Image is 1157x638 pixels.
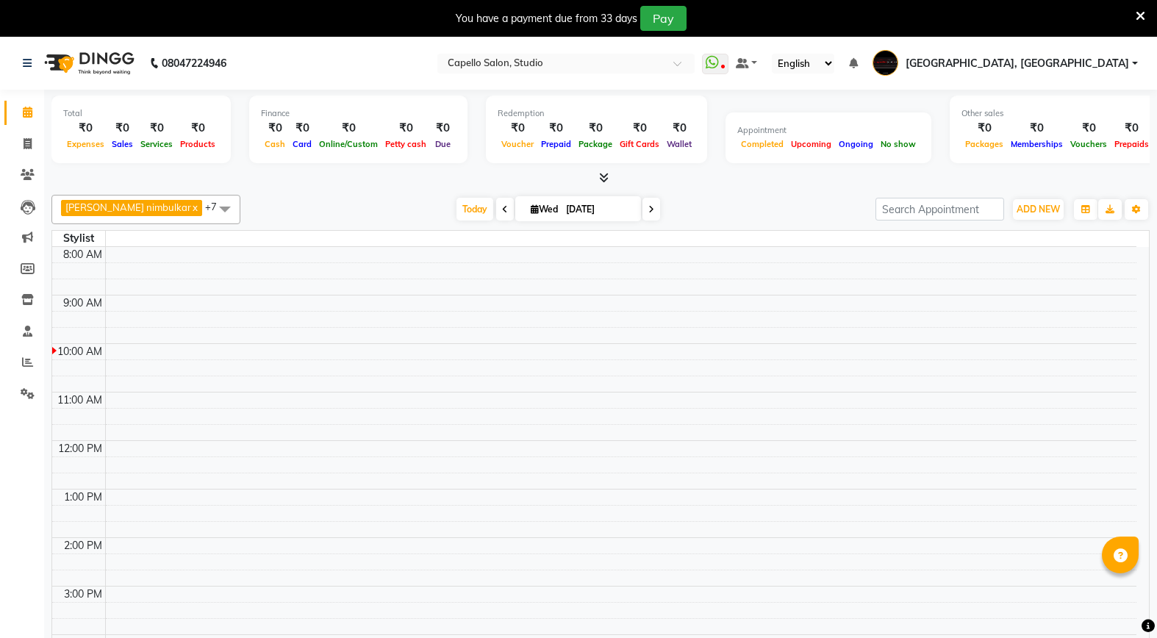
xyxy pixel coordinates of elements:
div: ₹0 [616,120,663,137]
span: Due [431,139,454,149]
div: 11:00 AM [54,393,105,408]
span: Cash [261,139,289,149]
div: ₹0 [63,120,108,137]
span: Online/Custom [315,139,382,149]
div: ₹0 [289,120,315,137]
span: [GEOGRAPHIC_DATA], [GEOGRAPHIC_DATA] [906,56,1129,71]
span: Package [575,139,616,149]
div: ₹0 [315,120,382,137]
div: ₹0 [382,120,430,137]
span: Vouchers [1067,139,1111,149]
div: Finance [261,107,456,120]
a: x [191,201,198,213]
span: Expenses [63,139,108,149]
div: ₹0 [1067,120,1111,137]
span: Wallet [663,139,695,149]
div: 1:00 PM [61,490,105,505]
span: ADD NEW [1017,204,1060,215]
div: ₹0 [430,120,456,137]
div: 12:00 PM [55,441,105,456]
div: ₹0 [261,120,289,137]
div: ₹0 [1111,120,1153,137]
span: Completed [737,139,787,149]
div: ₹0 [108,120,137,137]
div: Total [63,107,219,120]
span: Sales [108,139,137,149]
span: [PERSON_NAME] nimbulkar [65,201,191,213]
span: Packages [961,139,1007,149]
div: Stylist [52,231,105,246]
div: 10:00 AM [54,344,105,359]
span: Ongoing [835,139,877,149]
span: Gift Cards [616,139,663,149]
div: 3:00 PM [61,587,105,602]
div: ₹0 [961,120,1007,137]
span: Upcoming [787,139,835,149]
img: logo [37,43,138,84]
span: Petty cash [382,139,430,149]
button: Pay [640,6,687,31]
div: ₹0 [575,120,616,137]
span: Prepaid [537,139,575,149]
div: Appointment [737,124,920,137]
span: Voucher [498,139,537,149]
div: ₹0 [663,120,695,137]
div: ₹0 [137,120,176,137]
div: ₹0 [176,120,219,137]
span: Products [176,139,219,149]
span: No show [877,139,920,149]
span: +7 [205,201,228,212]
b: 08047224946 [162,43,226,84]
div: ₹0 [498,120,537,137]
span: Wed [527,204,562,215]
span: Card [289,139,315,149]
div: 2:00 PM [61,538,105,553]
img: Capello Studio, Shivaji Nagar [873,50,898,76]
div: You have a payment due from 33 days [456,11,637,26]
div: 8:00 AM [60,247,105,262]
div: 9:00 AM [60,295,105,311]
span: Today [456,198,493,221]
input: 2025-09-03 [562,198,635,221]
div: ₹0 [1007,120,1067,137]
button: ADD NEW [1013,199,1064,220]
span: Services [137,139,176,149]
div: Redemption [498,107,695,120]
input: Search Appointment [875,198,1004,221]
div: ₹0 [537,120,575,137]
span: Memberships [1007,139,1067,149]
span: Prepaids [1111,139,1153,149]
